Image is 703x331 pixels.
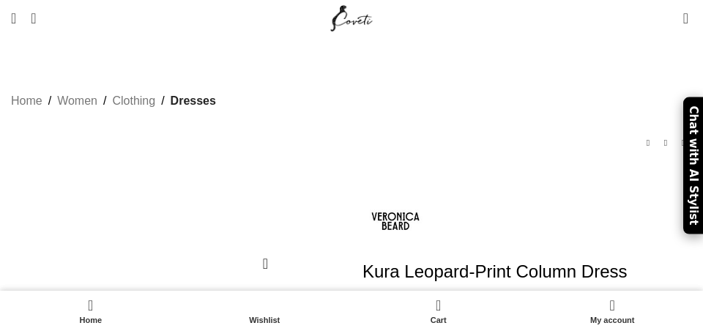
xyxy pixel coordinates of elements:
[436,294,447,305] span: 0
[351,294,526,327] div: My cart
[11,92,42,111] a: Home
[661,4,676,33] div: My Wishlist
[362,261,692,283] h1: Kura Leopard-Print Column Dress
[112,92,155,111] a: Clothing
[178,294,352,327] div: My wishlist
[4,294,178,327] a: Home
[526,294,700,327] a: My account
[362,188,428,254] img: Veronica Beard
[674,134,692,152] a: Next product
[327,11,376,23] a: Site logo
[11,316,171,325] span: Home
[171,92,216,111] a: Dresses
[23,4,43,33] a: Search
[185,316,345,325] span: Wishlist
[11,92,216,111] nav: Breadcrumb
[351,294,526,327] a: 0 Cart
[533,316,693,325] span: My account
[684,7,695,18] span: 0
[57,92,97,111] a: Women
[178,294,352,327] a: Wishlist
[639,134,657,152] a: Previous product
[676,4,696,33] a: 0
[359,316,518,325] span: Cart
[4,4,23,33] a: Open mobile menu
